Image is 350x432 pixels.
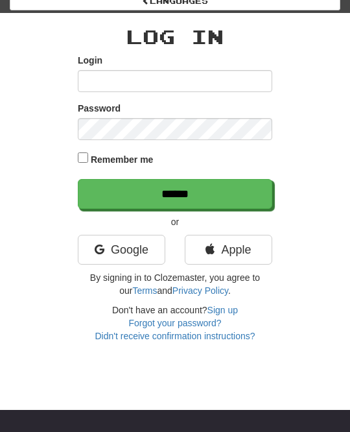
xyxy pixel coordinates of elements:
[185,235,272,265] a: Apple
[95,331,255,341] a: Didn't receive confirmation instructions?
[78,235,165,265] a: Google
[78,26,272,47] h2: Log In
[78,102,121,115] label: Password
[78,271,272,297] p: By signing in to Clozemaster, you agree to our and .
[132,285,157,296] a: Terms
[78,215,272,228] p: or
[78,54,102,67] label: Login
[91,153,154,166] label: Remember me
[172,285,228,296] a: Privacy Policy
[128,318,221,328] a: Forgot your password?
[78,304,272,342] div: Don't have an account?
[207,305,238,315] a: Sign up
